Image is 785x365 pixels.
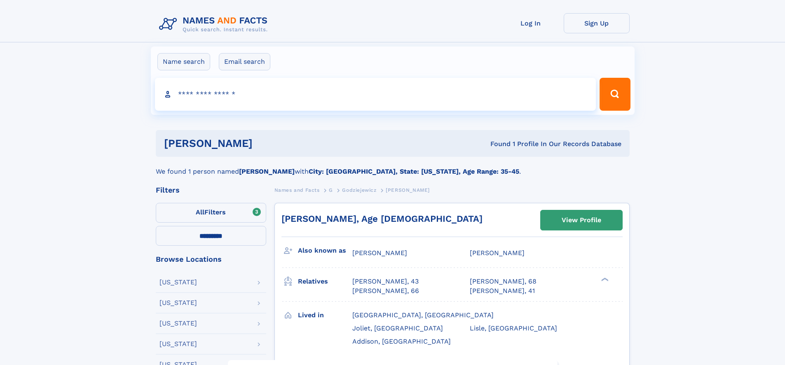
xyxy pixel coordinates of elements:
div: [US_STATE] [159,320,197,327]
a: G [329,185,333,195]
a: Godziejewicz [342,185,376,195]
div: View Profile [562,211,601,230]
span: [PERSON_NAME] [470,249,525,257]
a: [PERSON_NAME], 66 [352,286,419,295]
div: Found 1 Profile In Our Records Database [371,139,621,149]
label: Filters [156,203,266,223]
img: Logo Names and Facts [156,13,274,35]
a: Names and Facts [274,185,320,195]
b: [PERSON_NAME] [239,167,295,175]
h3: Also known as [298,244,352,258]
a: [PERSON_NAME], 68 [470,277,537,286]
span: [GEOGRAPHIC_DATA], [GEOGRAPHIC_DATA] [352,311,494,319]
a: [PERSON_NAME], 41 [470,286,535,295]
b: City: [GEOGRAPHIC_DATA], State: [US_STATE], Age Range: 35-45 [309,167,519,175]
div: We found 1 person named with . [156,157,630,177]
span: All [196,208,204,216]
span: G [329,187,333,193]
span: Godziejewicz [342,187,376,193]
a: Log In [498,13,564,33]
span: Lisle, [GEOGRAPHIC_DATA] [470,324,557,332]
span: Addison, [GEOGRAPHIC_DATA] [352,337,451,345]
div: Browse Locations [156,256,266,263]
span: Joliet, [GEOGRAPHIC_DATA] [352,324,443,332]
a: [PERSON_NAME], Age [DEMOGRAPHIC_DATA] [281,214,483,224]
a: [PERSON_NAME], 43 [352,277,419,286]
label: Name search [157,53,210,70]
button: Search Button [600,78,630,111]
div: [US_STATE] [159,279,197,286]
span: [PERSON_NAME] [352,249,407,257]
div: [US_STATE] [159,341,197,347]
div: ❯ [599,277,609,282]
span: [PERSON_NAME] [386,187,430,193]
div: [US_STATE] [159,300,197,306]
a: View Profile [541,210,622,230]
label: Email search [219,53,270,70]
h1: [PERSON_NAME] [164,138,372,149]
h3: Lived in [298,308,352,322]
input: search input [155,78,596,111]
h3: Relatives [298,274,352,288]
div: Filters [156,186,266,194]
a: Sign Up [564,13,630,33]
